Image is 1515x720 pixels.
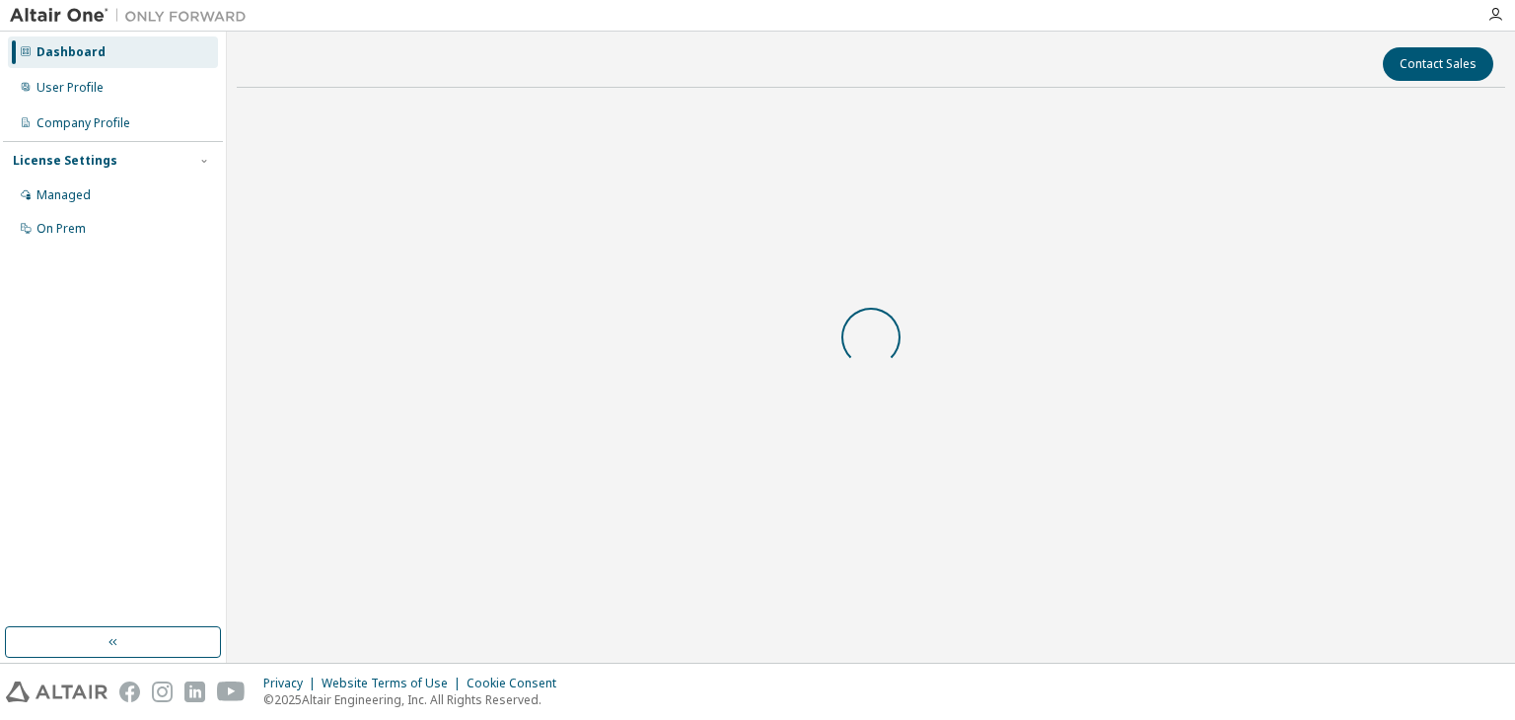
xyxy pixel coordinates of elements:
[184,682,205,702] img: linkedin.svg
[10,6,256,26] img: Altair One
[152,682,173,702] img: instagram.svg
[263,676,322,691] div: Privacy
[263,691,568,708] p: © 2025 Altair Engineering, Inc. All Rights Reserved.
[36,80,104,96] div: User Profile
[322,676,467,691] div: Website Terms of Use
[217,682,246,702] img: youtube.svg
[13,153,117,169] div: License Settings
[1383,47,1493,81] button: Contact Sales
[119,682,140,702] img: facebook.svg
[467,676,568,691] div: Cookie Consent
[6,682,108,702] img: altair_logo.svg
[36,44,106,60] div: Dashboard
[36,115,130,131] div: Company Profile
[36,187,91,203] div: Managed
[36,221,86,237] div: On Prem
